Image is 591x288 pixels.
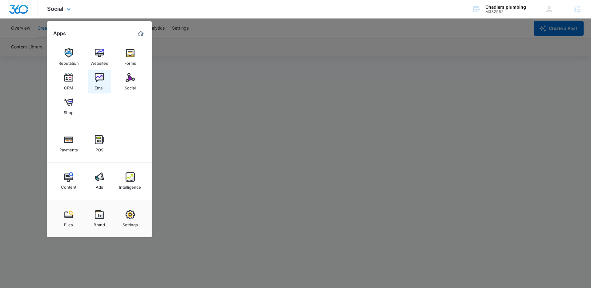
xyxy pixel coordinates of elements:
[57,95,80,118] a: Shop
[123,219,138,227] div: Settings
[485,10,526,14] div: account id
[88,45,111,69] a: Websites
[64,219,73,227] div: Files
[95,144,103,152] div: POS
[119,207,142,230] a: Settings
[57,70,80,93] a: CRM
[88,70,111,93] a: Email
[57,207,80,230] a: Files
[119,169,142,193] a: Intelligence
[136,29,146,39] a: Marketing 360® Dashboard
[58,58,79,66] div: Reputation
[125,82,136,90] div: Social
[57,132,80,155] a: Payments
[61,182,76,190] div: Content
[57,45,80,69] a: Reputation
[119,70,142,93] a: Social
[119,45,142,69] a: Forms
[94,219,105,227] div: Brand
[88,169,111,193] a: Ads
[88,207,111,230] a: Brand
[485,5,526,10] div: account name
[88,132,111,155] a: POS
[94,82,104,90] div: Email
[124,58,136,66] div: Forms
[119,182,141,190] div: Intelligence
[57,169,80,193] a: Content
[59,144,78,152] div: Payments
[47,6,63,12] span: Social
[96,182,103,190] div: Ads
[90,58,108,66] div: Websites
[64,107,74,115] div: Shop
[64,82,73,90] div: CRM
[53,31,66,36] h2: Apps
